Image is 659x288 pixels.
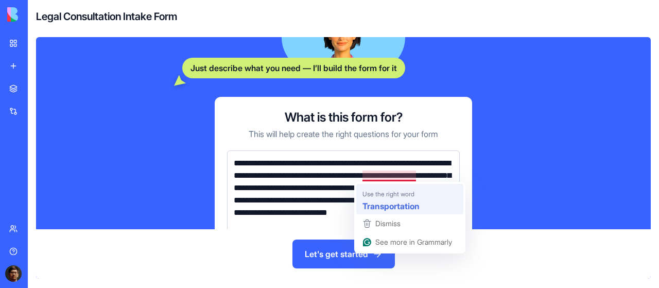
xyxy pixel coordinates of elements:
img: ACg8ocJErvts4Gm-aIvFVmY1bOz1y7GSWjsdsuTsW-CEA2siqHP8Dx5m=s96-c [5,265,22,282]
h3: What is this form for? [285,109,403,126]
button: Let's get started [292,240,395,268]
h4: Legal Consultation Intake Form [36,9,177,24]
div: Just describe what you need — I’ll build the form for it [182,58,405,78]
img: logo [7,7,71,22]
textarea: To enrich screen reader interactions, please activate Accessibility in Grammarly extension settings [227,150,460,238]
p: This will help create the right questions for your form [249,128,438,140]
